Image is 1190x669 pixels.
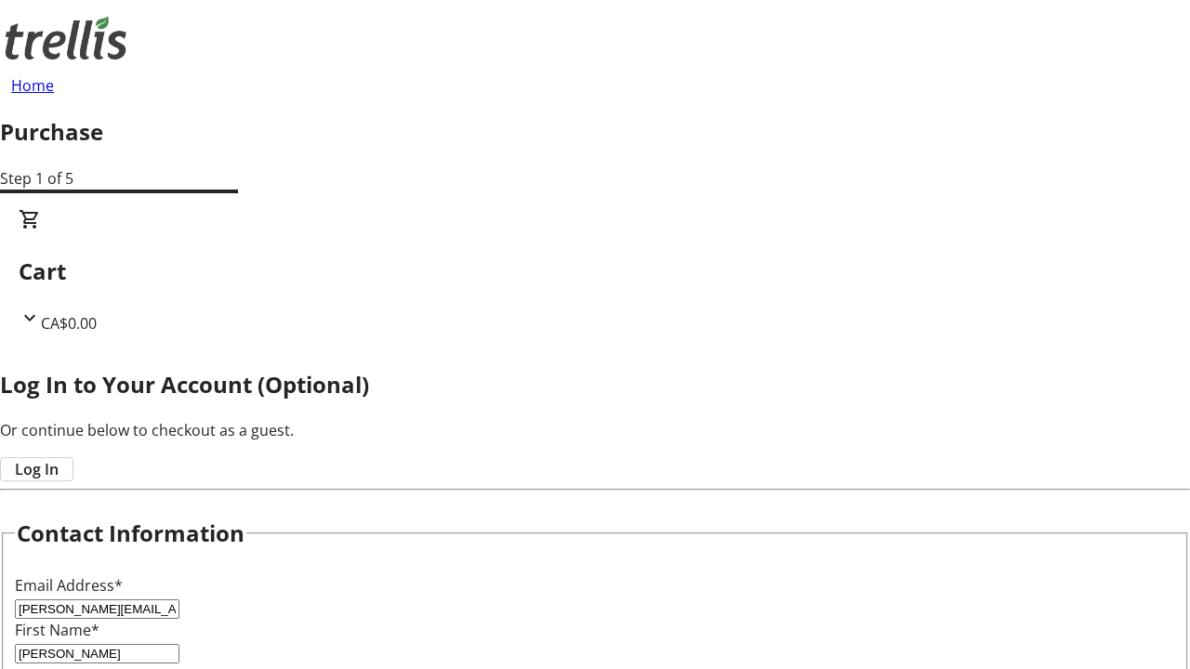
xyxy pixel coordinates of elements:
span: Log In [15,458,59,480]
label: Email Address* [15,575,123,596]
div: CartCA$0.00 [19,208,1171,334]
h2: Cart [19,255,1171,288]
h2: Contact Information [17,517,245,550]
span: CA$0.00 [41,313,97,334]
label: First Name* [15,620,99,640]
